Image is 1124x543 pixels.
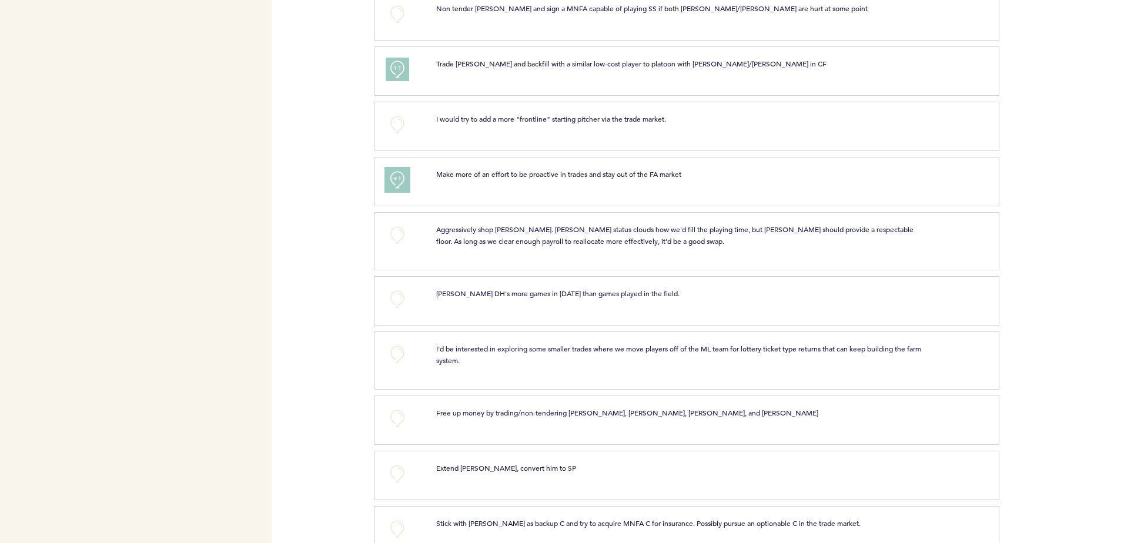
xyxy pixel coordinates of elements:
[386,58,409,81] button: +1
[436,224,915,246] span: Aggressively shop [PERSON_NAME]. [PERSON_NAME] status clouds how we'd fill the playing time, but ...
[436,518,861,528] span: Stick with [PERSON_NAME] as backup C and try to acquire MNFA C for insurance. Possibly pursue an ...
[393,62,402,74] span: +1
[436,408,818,417] span: Free up money by trading/non-tendering [PERSON_NAME], [PERSON_NAME], [PERSON_NAME], and [PERSON_N...
[436,4,868,13] span: Non tender [PERSON_NAME] and sign a MNFA capable of playing SS if both [PERSON_NAME]/[PERSON_NAME...
[393,173,402,185] span: +1
[436,289,680,298] span: [PERSON_NAME] DH's more games in [DATE] than games played in the field.
[436,344,923,365] span: I'd be interested in exploring some smaller trades where we move players off of the ML team for l...
[436,169,681,179] span: Make more of an effort to be proactive in trades and stay out of the FA market
[436,114,666,123] span: I would try to add a more "frontline" starting pitcher via the trade market.
[436,463,576,472] span: Extend [PERSON_NAME], convert him to SP
[436,59,827,68] span: Trade [PERSON_NAME] and backfill with a similar low-cost player to platoon with [PERSON_NAME]/[PE...
[386,168,409,192] button: +1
